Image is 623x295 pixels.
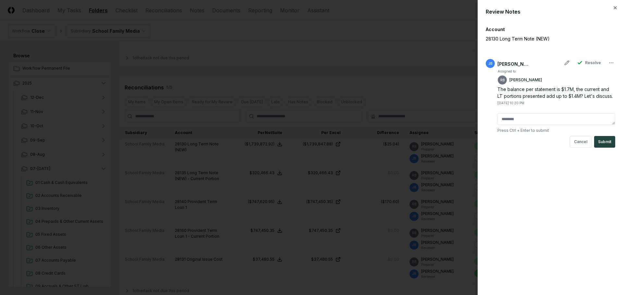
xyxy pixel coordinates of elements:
[497,69,542,74] td: Assigned to:
[488,61,492,66] span: JB
[594,136,615,148] button: Submit
[500,78,505,83] span: RB
[497,86,615,99] div: The balance per statement is $1.7M, the current and LT portions presented add up to $1.4M? Let's ...
[497,61,530,67] div: [PERSON_NAME]
[486,35,593,42] p: 28130 Long Term Note (NEW)
[497,101,524,106] div: [DATE] 10:20 PM
[570,136,592,148] button: Cancel
[486,26,615,33] div: Account
[497,128,615,133] p: Press Ctrl + Enter to submit
[509,77,542,83] p: [PERSON_NAME]
[573,57,605,69] button: Resolve
[486,8,615,16] div: Review Notes
[585,60,601,66] span: Resolve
